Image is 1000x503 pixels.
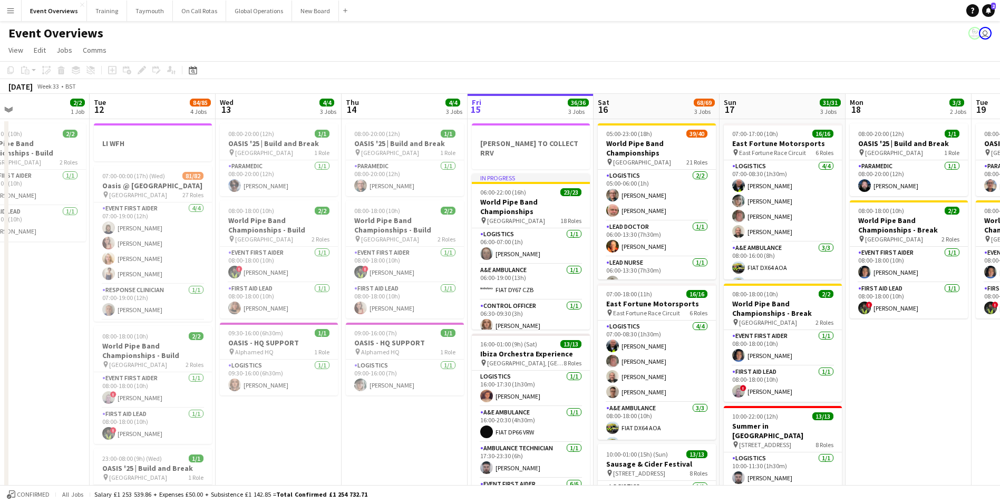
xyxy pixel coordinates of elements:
span: ! [236,266,242,272]
span: 27 Roles [182,191,203,199]
app-job-card: 08:00-20:00 (12h)1/1OASIS '25 | Build and Break [GEOGRAPHIC_DATA]1 RoleParamedic1/108:00-20:00 (1... [220,123,338,196]
span: Comms [83,45,106,55]
div: [PERSON_NAME] TO COLLECT RRV [472,123,590,169]
span: 8 Roles [815,441,833,449]
span: 2 Roles [312,235,329,243]
a: Jobs [52,43,76,57]
span: 16:00-01:00 (9h) (Sat) [480,340,537,348]
span: 1/1 [441,130,455,138]
app-card-role: First Aid Lead1/108:00-18:00 (10h)[PERSON_NAME] [346,283,464,318]
span: 39/40 [686,130,707,138]
span: [GEOGRAPHIC_DATA] [109,473,167,481]
app-card-role: Paramedic1/108:00-20:00 (12h)[PERSON_NAME] [220,160,338,196]
app-card-role: Paramedic1/108:00-20:00 (12h)[PERSON_NAME] [850,160,968,196]
span: 19 [974,103,988,115]
h3: OASIS '25 | Build and Break [220,139,338,148]
span: 2 Roles [186,361,203,369]
span: [GEOGRAPHIC_DATA] [109,191,167,199]
app-job-card: 07:00-18:00 (11h)16/16East Fortune Motorsports East Fortune Race Circuit6 RolesLogistics4/407:00-... [598,284,716,440]
app-card-role: Event First Aider1/108:00-18:00 (10h)![PERSON_NAME] [346,247,464,283]
span: 31/31 [820,99,841,107]
span: ! [362,266,368,272]
span: East Fortune Race Circuit [739,149,806,157]
span: All jobs [60,490,85,498]
app-card-role: Event First Aider1/108:00-18:00 (10h)[PERSON_NAME] [850,247,968,283]
app-job-card: 08:00-18:00 (10h)2/2World Pipe Band Championships - Build [GEOGRAPHIC_DATA]2 RolesEvent First Aid... [94,326,212,444]
app-job-card: 08:00-18:00 (10h)2/2World Pipe Band Championships - Build [GEOGRAPHIC_DATA]2 RolesEvent First Aid... [346,200,464,318]
h3: World Pipe Band Championships - Build [346,216,464,235]
span: ! [110,391,116,398]
span: 2/2 [945,207,959,215]
app-card-role: A&E Ambulance1/106:00-19:00 (13h)FIAT DY67 CZB [472,264,590,300]
div: 09:00-16:00 (7h)1/1OASIS - HQ SUPPORT Alphamed HQ1 RoleLogistics1/109:00-16:00 (7h)[PERSON_NAME] [346,323,464,395]
app-card-role: First Aid Lead1/108:00-18:00 (10h)![PERSON_NAME] [94,408,212,444]
span: [GEOGRAPHIC_DATA] [739,318,797,326]
span: 18 Roles [560,217,581,225]
span: 13/13 [686,450,707,458]
h3: [PERSON_NAME] TO COLLECT RRV [472,139,590,158]
app-card-role: Event First Aider1/108:00-18:00 (10h)[PERSON_NAME] [724,330,842,366]
div: 3 Jobs [446,108,462,115]
app-card-role: A&E Ambulance1/116:00-20:30 (4h30m)FIAT DP66 VRW [472,407,590,442]
span: 17 [722,103,736,115]
app-job-card: 09:30-16:00 (6h30m)1/1OASIS - HQ SUPPORT Alphamed HQ1 RoleLogistics1/109:30-16:00 (6h30m)[PERSON_... [220,323,338,395]
span: Tue [976,98,988,107]
div: 08:00-18:00 (10h)2/2World Pipe Band Championships - Build [GEOGRAPHIC_DATA]2 RolesEvent First Aid... [220,200,338,318]
app-card-role: Logistics1/106:00-07:00 (1h)[PERSON_NAME] [472,228,590,264]
h3: Sausage & Cider Festival [598,459,716,469]
div: In progress06:00-22:00 (16h)23/23World Pipe Band Championships [GEOGRAPHIC_DATA]18 RolesLogistics... [472,173,590,330]
span: 4/4 [319,99,334,107]
span: 16/16 [686,290,707,298]
span: 2/2 [315,207,329,215]
h3: World Pipe Band Championships [598,139,716,158]
span: Edit [34,45,46,55]
span: 1/1 [315,130,329,138]
span: 2/2 [63,130,77,138]
h3: LI WFH [94,139,212,148]
span: 1/1 [315,329,329,337]
span: 16/16 [812,130,833,138]
app-card-role: First Aid Lead1/108:00-18:00 (10h)![PERSON_NAME] [850,283,968,318]
h1: Event Overviews [8,25,103,41]
app-card-role: Ambulance Technician1/117:30-23:30 (6h)[PERSON_NAME] [472,442,590,478]
span: ! [866,302,872,308]
span: 2/2 [819,290,833,298]
app-card-role: Paramedic1/108:00-20:00 (12h)[PERSON_NAME] [346,160,464,196]
span: 8 Roles [564,359,581,367]
span: 1 Role [440,348,455,356]
span: 68/69 [694,99,715,107]
button: On Call Rotas [173,1,226,21]
h3: OASIS '25 | Build and Break [94,463,212,473]
span: 1 Role [314,149,329,157]
app-user-avatar: Operations Team [979,27,992,40]
span: 15 [470,103,481,115]
a: Comms [79,43,111,57]
span: Sun [724,98,736,107]
app-job-card: 16:00-01:00 (9h) (Sat)13/13Ibiza Orchestra Experience [GEOGRAPHIC_DATA], [GEOGRAPHIC_DATA]8 Roles... [472,334,590,490]
button: New Board [292,1,339,21]
app-card-role: Logistics1/110:00-11:30 (1h30m)[PERSON_NAME] [724,452,842,488]
div: Salary £1 253 539.86 + Expenses £50.00 + Subsistence £1 142.85 = [94,490,367,498]
div: 08:00-18:00 (10h)2/2World Pipe Band Championships - Break [GEOGRAPHIC_DATA]2 RolesEvent First Aid... [724,284,842,402]
span: [GEOGRAPHIC_DATA] [361,235,419,243]
button: Event Overviews [22,1,87,21]
span: 10:00-01:00 (15h) (Sun) [606,450,668,458]
span: 14 [344,103,359,115]
span: 10:00-22:00 (12h) [732,412,778,420]
span: [GEOGRAPHIC_DATA] [865,235,923,243]
span: 2/2 [441,207,455,215]
span: 16 [596,103,609,115]
span: 12 [92,103,106,115]
span: 2/2 [70,99,85,107]
span: East Fortune Race Circuit [613,309,680,317]
span: Wed [220,98,234,107]
span: 2 Roles [941,235,959,243]
span: 08:00-18:00 (10h) [354,207,400,215]
div: 2 Jobs [950,108,966,115]
span: 06:00-22:00 (16h) [480,188,526,196]
h3: World Pipe Band Championships - Break [850,216,968,235]
app-job-card: 07:00-17:00 (10h)16/16East Fortune Motorsports East Fortune Race Circuit6 RolesLogistics4/407:00-... [724,123,842,279]
span: Week 33 [35,82,61,90]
